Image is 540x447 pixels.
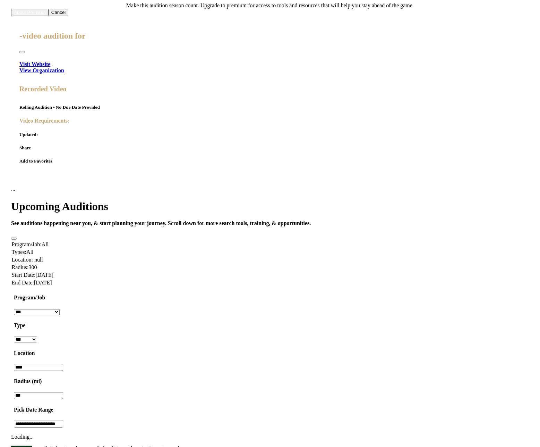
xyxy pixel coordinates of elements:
[19,51,25,53] button: Close
[12,257,33,263] span: Location:
[11,434,34,440] span: Loading...
[12,264,37,270] span: 300
[19,67,64,73] a: View Organization
[11,200,529,213] h1: Upcoming Auditions
[12,264,29,270] span: Radius:
[19,132,521,138] h5: Updated:
[14,295,526,301] h4: Program/Job
[14,378,42,384] h4: Radius (mi)
[11,428,41,433] a: Apply Filters
[19,158,521,164] h5: Add to Favorites
[19,118,521,124] h4: Video Requirements:
[14,322,526,329] h4: Type
[22,31,86,40] span: video audition for
[19,31,521,41] h2: -
[34,257,43,263] span: null
[49,9,69,16] button: Cancel
[11,186,529,192] div: ...
[11,2,529,9] div: Make this audition season count. Upgrade to premium for access to tools and resources that will h...
[14,10,46,15] a: About Premium
[12,280,52,285] span: [DATE]
[12,280,34,285] span: End Date:
[12,272,53,278] span: [DATE]
[12,249,34,255] span: All
[11,220,529,226] h4: See auditions happening near you, & start planning your journey. Scroll down for more search tool...
[19,145,521,151] h5: Share
[19,61,50,67] a: Visit Website
[12,249,26,255] span: Types:
[14,364,63,371] input: Location
[14,407,526,413] h4: Pick Date Range
[12,241,42,247] span: Program/Job:
[11,238,17,240] button: Close
[12,241,49,247] span: All
[14,350,526,356] h4: Location
[19,85,521,93] h5: Recorded Video
[19,105,521,110] h5: Rolling Audition - No Due Date Provided
[12,272,36,278] span: Start Date:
